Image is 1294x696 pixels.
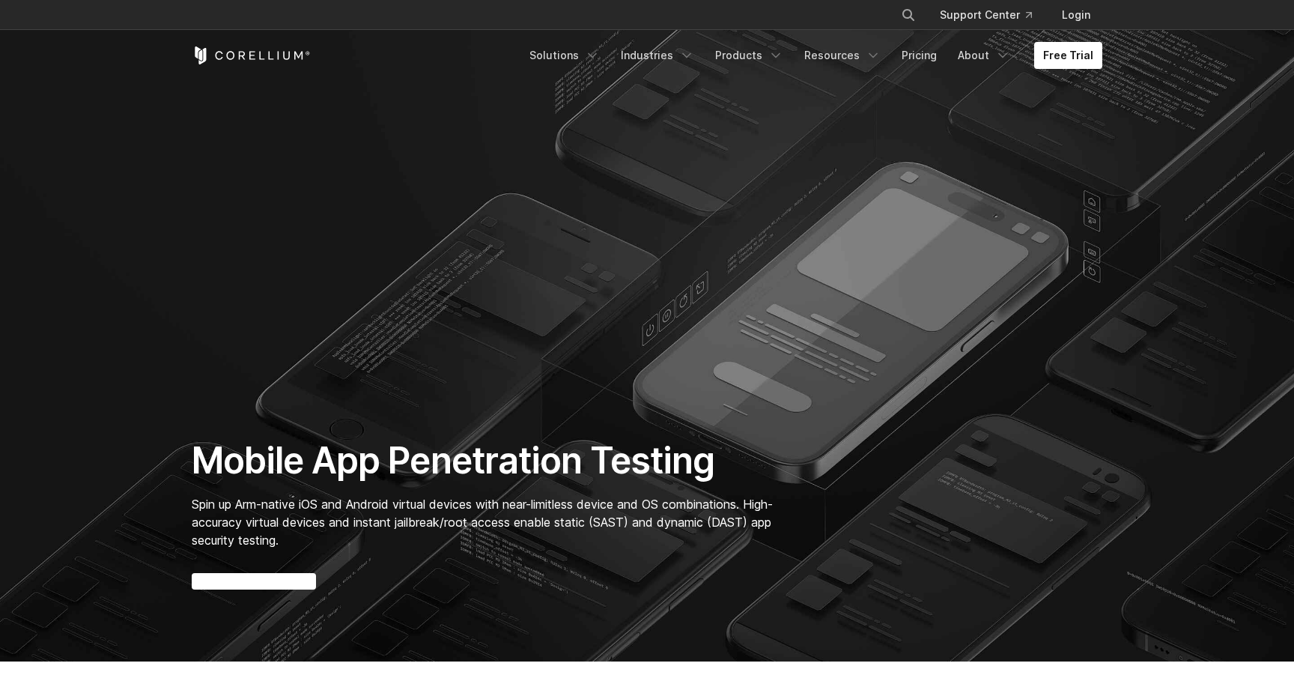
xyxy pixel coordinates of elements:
[706,42,792,69] a: Products
[949,42,1019,69] a: About
[520,42,1102,69] div: Navigation Menu
[893,42,946,69] a: Pricing
[612,42,703,69] a: Industries
[883,1,1102,28] div: Navigation Menu
[895,1,922,28] button: Search
[520,42,609,69] a: Solutions
[192,497,773,548] span: Spin up Arm-native iOS and Android virtual devices with near-limitless device and OS combinations...
[795,42,890,69] a: Resources
[192,438,789,483] h1: Mobile App Penetration Testing
[928,1,1044,28] a: Support Center
[192,46,311,64] a: Corellium Home
[1050,1,1102,28] a: Login
[1034,42,1102,69] a: Free Trial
